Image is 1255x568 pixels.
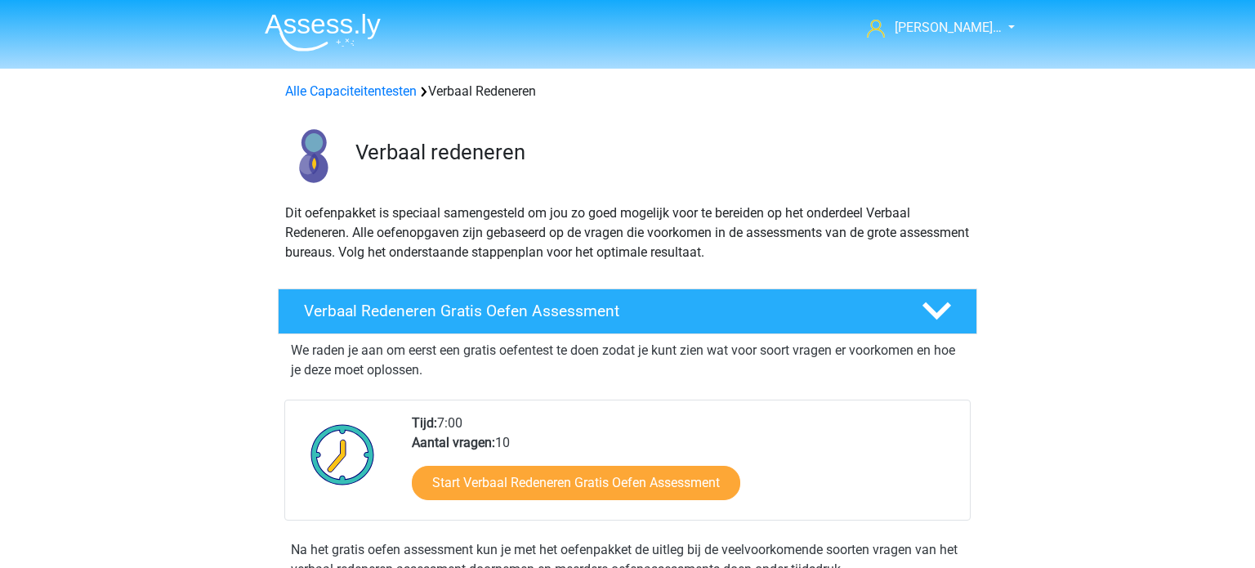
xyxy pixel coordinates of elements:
[412,466,740,500] a: Start Verbaal Redeneren Gratis Oefen Assessment
[895,20,1002,35] span: [PERSON_NAME]…
[860,18,1003,38] a: [PERSON_NAME]…
[412,435,495,450] b: Aantal vragen:
[412,415,437,431] b: Tijd:
[285,203,970,262] p: Dit oefenpakket is speciaal samengesteld om jou zo goed mogelijk voor te bereiden op het onderdee...
[279,121,348,190] img: verbaal redeneren
[400,414,969,520] div: 7:00 10
[291,341,964,380] p: We raden je aan om eerst een gratis oefentest te doen zodat je kunt zien wat voor soort vragen er...
[271,288,984,334] a: Verbaal Redeneren Gratis Oefen Assessment
[265,13,381,51] img: Assessly
[304,302,895,320] h4: Verbaal Redeneren Gratis Oefen Assessment
[355,140,964,165] h3: Verbaal redeneren
[301,414,384,495] img: Klok
[285,83,417,99] a: Alle Capaciteitentesten
[279,82,976,101] div: Verbaal Redeneren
